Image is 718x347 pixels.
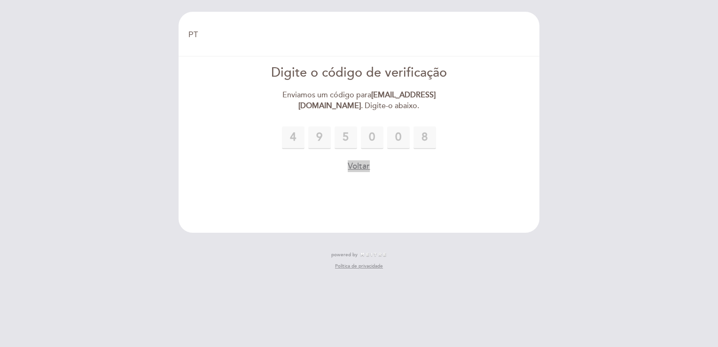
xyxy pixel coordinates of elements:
[348,160,370,172] button: Voltar
[335,263,383,269] a: Política de privacidade
[251,64,467,82] div: Digite o código de verificação
[251,90,467,111] div: Enviamos um código para . Digite-o abaixo.
[414,126,436,149] input: 0
[335,126,357,149] input: 0
[387,126,410,149] input: 0
[361,126,383,149] input: 0
[331,252,387,258] a: powered by
[308,126,331,149] input: 0
[360,252,387,257] img: MEITRE
[298,90,436,110] strong: [EMAIL_ADDRESS][DOMAIN_NAME]
[331,252,358,258] span: powered by
[282,126,304,149] input: 0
